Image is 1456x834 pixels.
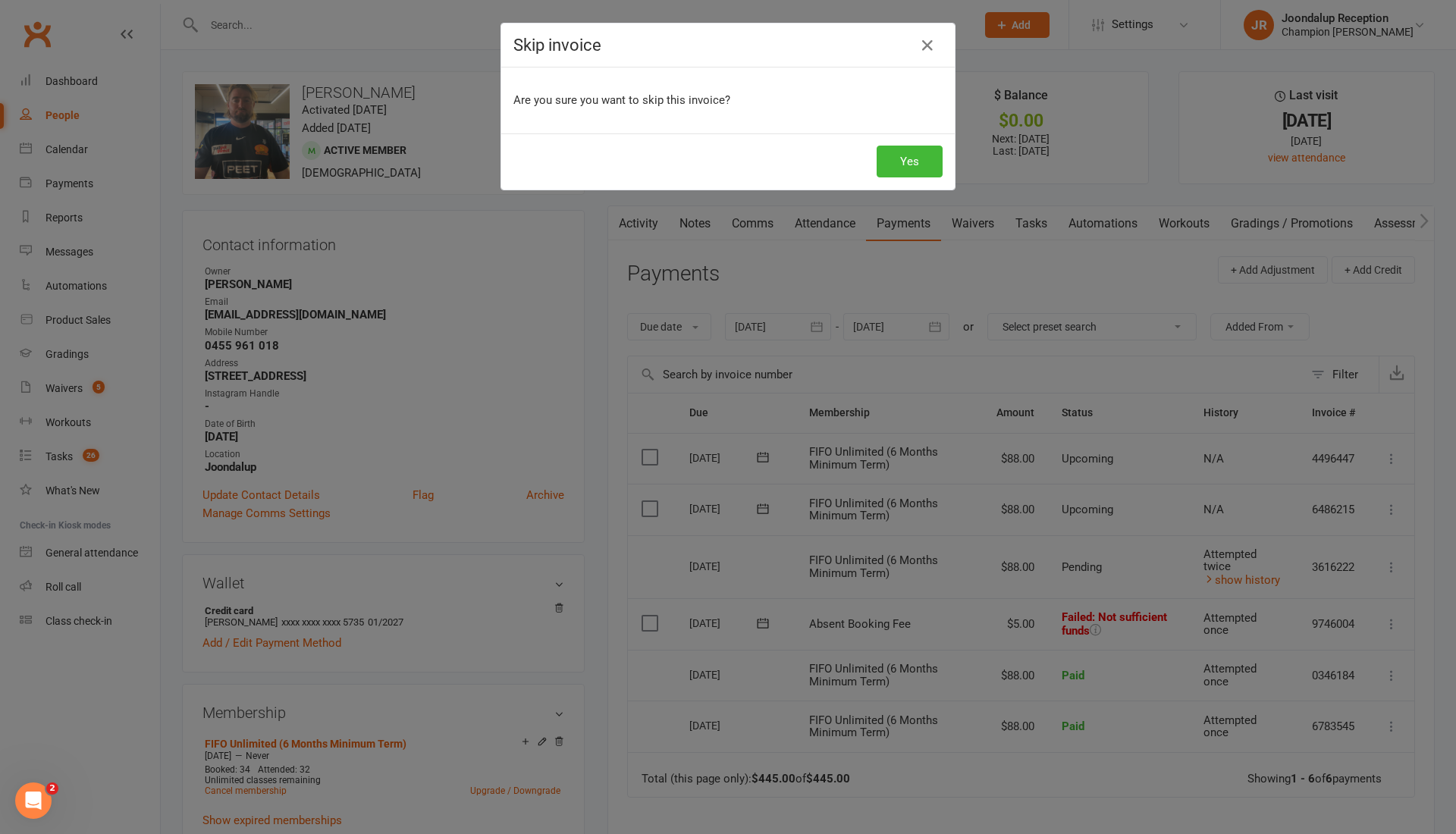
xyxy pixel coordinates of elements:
button: Close [915,33,940,58]
button: Yes [877,146,943,177]
h4: Skip invoice [513,36,943,55]
iframe: Intercom live chat [15,782,52,819]
span: 2 [46,782,58,795]
span: Are you sure you want to skip this invoice? [513,93,730,107]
